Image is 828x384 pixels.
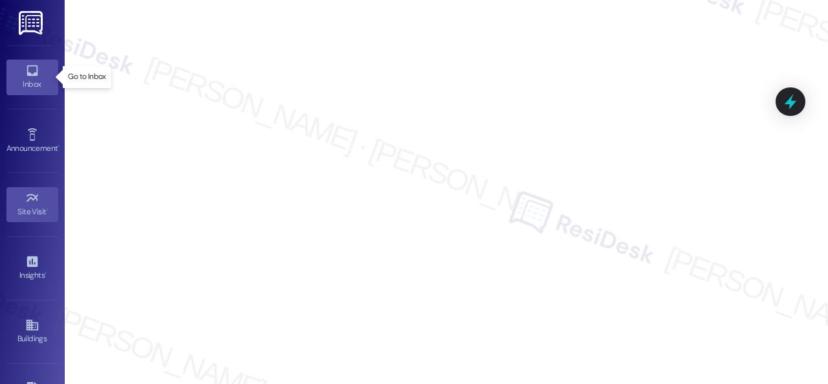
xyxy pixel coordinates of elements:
[58,142,60,151] span: •
[45,269,47,278] span: •
[6,187,58,222] a: Site Visit •
[6,60,58,95] a: Inbox
[6,251,58,286] a: Insights •
[6,314,58,349] a: Buildings
[47,205,49,214] span: •
[19,11,45,35] img: ResiDesk Logo
[68,71,105,82] p: Go to Inbox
